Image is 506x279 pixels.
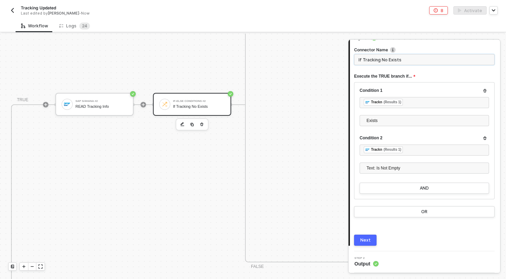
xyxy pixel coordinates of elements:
[130,91,136,97] span: icon-success-page
[367,163,485,173] span: Text: Is Not Empty
[21,11,237,16] div: Last edited by - Now
[371,99,382,105] div: Trackn
[22,264,26,269] span: icon-play
[354,260,379,267] span: Output
[354,235,377,246] button: Next
[162,101,168,107] img: icon
[178,120,187,129] button: edit-cred
[365,100,370,104] img: fieldIcon
[354,72,415,81] span: Execute the TRUE branch if...
[371,147,382,153] div: Trackn
[354,206,495,217] button: OR
[75,100,127,103] div: SAP S/4HANA #2
[360,183,489,194] button: AND
[38,264,43,269] span: icon-expand
[365,148,370,152] img: fieldIcon
[420,185,429,191] div: AND
[8,6,17,15] button: back
[141,103,145,107] span: icon-play
[360,88,489,94] div: Condition 1
[360,237,371,243] div: Next
[354,54,495,65] input: Enter description
[360,135,489,141] div: Condition 2
[30,264,34,269] span: icon-minus
[453,6,487,15] button: activateActivate
[390,47,396,53] img: icon-info
[228,91,233,97] span: icon-success-page
[383,99,401,105] div: (Results 1)
[21,5,56,11] span: Tracking Updated
[441,8,443,14] div: 8
[48,11,79,16] span: [PERSON_NAME]
[44,103,48,107] span: icon-play
[354,47,495,53] label: Connector Name
[173,104,225,109] div: If Tracking No Exists
[180,122,184,127] img: edit-cred
[349,31,500,246] div: Inputs Connector Nameicon-infoExecute the TRUE branch if...Condition 1fieldIconTrackn(Results 1)E...
[84,23,87,28] span: 4
[190,122,194,127] img: copy-block
[383,147,401,152] div: (Results 1)
[82,23,84,28] span: 2
[10,8,15,13] img: back
[64,101,70,107] img: icon
[17,97,28,103] div: TRUE
[59,23,90,29] div: Logs
[434,8,438,12] span: icon-error-page
[429,6,448,15] button: 8
[75,104,127,109] div: READ Tracking Info
[421,209,427,215] div: OR
[367,115,485,126] span: Exists
[251,263,264,270] div: FALSE
[21,23,48,29] div: Workflow
[173,100,225,103] div: If-Else Conditions #2
[354,257,379,260] span: Step 2
[188,120,196,129] button: copy-block
[79,23,90,29] sup: 24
